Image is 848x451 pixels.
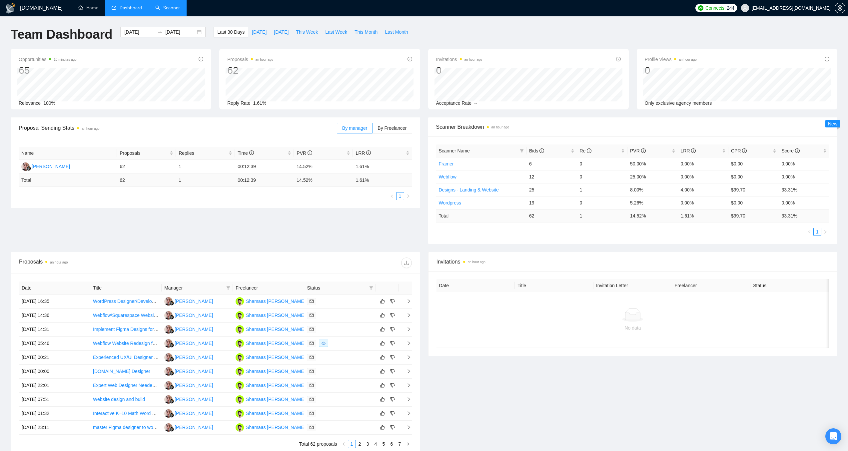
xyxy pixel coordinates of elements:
div: [PERSON_NAME] [175,340,213,347]
a: Expert Web Designer Needed for Shopify Migration and 301 Redirects [93,383,238,388]
span: like [380,411,385,416]
span: Profile Views [645,55,697,63]
img: AU [164,395,173,404]
div: Shamaas [PERSON_NAME] [246,396,305,403]
a: SMShamaas [PERSON_NAME] [236,396,305,402]
button: dislike [389,367,397,375]
img: AU [164,409,173,418]
td: 0 [577,170,628,183]
td: 0.00% [779,196,830,209]
button: Last Month [381,27,412,37]
img: SM [236,311,244,320]
time: an hour ago [464,58,482,61]
a: Implement Figma Designs for a Next.js Web App (Confidential – NDA Required) [93,327,258,332]
a: [DOMAIN_NAME] Designer [93,369,150,374]
td: 0.00% [678,170,729,183]
th: Replies [176,147,235,160]
span: 244 [727,4,734,12]
span: to [157,29,163,35]
td: 1.61 % [353,174,412,187]
a: 1 [397,192,404,200]
div: [PERSON_NAME] [32,163,70,170]
li: Next Page [404,440,412,448]
span: Only exclusive agency members [645,100,712,106]
td: $0.00 [728,157,779,170]
a: 1 [348,440,356,448]
span: dislike [390,383,395,388]
a: Designs - Landing & Website [439,187,499,192]
span: filter [369,286,373,290]
span: info-circle [308,150,312,155]
span: right [823,230,827,234]
span: Replies [179,149,227,157]
span: dashboard [112,5,116,10]
img: logo [5,3,16,14]
a: SMShamaas [PERSON_NAME] [236,298,305,304]
span: By Freelancer [378,125,407,131]
button: like [379,395,387,403]
div: Shamaas [PERSON_NAME] [246,340,305,347]
a: 4 [372,440,380,448]
span: like [380,383,385,388]
a: AU[PERSON_NAME] [164,410,213,416]
img: SM [236,297,244,306]
div: [PERSON_NAME] [175,312,213,319]
img: AU [164,339,173,348]
td: 14.52 % [294,174,353,187]
td: $0.00 [728,196,779,209]
span: mail [310,397,314,401]
span: CPR [731,148,747,153]
span: info-circle [742,148,747,153]
img: AU [164,381,173,390]
td: 62 [117,174,176,187]
a: SMShamaas [PERSON_NAME] [236,410,305,416]
span: left [390,194,394,198]
span: info-circle [587,148,591,153]
img: AU [164,311,173,320]
li: 1 [813,228,821,236]
button: dislike [389,395,397,403]
a: AU[PERSON_NAME] [164,354,213,360]
span: LRR [356,150,371,156]
span: By manager [342,125,367,131]
li: Next Page [404,192,412,200]
button: Last Week [322,27,351,37]
a: AU[PERSON_NAME] [164,368,213,374]
span: Relevance [19,100,41,106]
span: Acceptance Rate [436,100,472,106]
a: AU[PERSON_NAME] [164,424,213,430]
span: info-circle [641,148,646,153]
span: Last 30 Days [217,28,245,36]
td: 12 [526,170,577,183]
td: 25.00% [627,170,678,183]
th: Name [19,147,117,160]
img: gigradar-bm.png [169,357,174,362]
a: Website design and build [93,397,145,402]
span: mail [310,369,314,373]
span: filter [368,283,375,293]
div: [PERSON_NAME] [175,424,213,431]
a: Framer [439,161,454,166]
button: [DATE] [248,27,270,37]
a: AU[PERSON_NAME] [164,382,213,388]
img: AU [164,367,173,376]
a: 2 [356,440,364,448]
a: Webflow Website Redesign for Boutique Hotel [93,341,189,346]
span: right [406,194,410,198]
a: AU[PERSON_NAME] [164,298,213,304]
button: dislike [389,311,397,319]
span: Score [782,148,800,153]
td: 0.00% [779,157,830,170]
a: Wordpress [439,200,461,205]
div: [PERSON_NAME] [175,410,213,417]
span: Re [580,148,592,153]
span: like [380,327,385,332]
span: dislike [390,369,395,374]
span: Connects: [705,4,725,12]
img: SM [236,381,244,390]
span: mail [310,383,314,387]
td: 1 [577,183,628,196]
span: [DATE] [252,28,267,36]
div: Shamaas [PERSON_NAME] [246,354,305,361]
td: $99.70 [728,183,779,196]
